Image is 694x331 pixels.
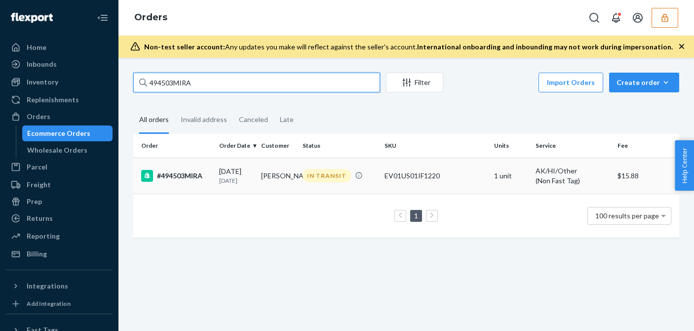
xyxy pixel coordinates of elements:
[22,125,113,141] a: Ecommerce Orders
[239,107,268,132] div: Canceled
[595,211,659,220] span: 100 results per page
[144,42,225,51] span: Non-test seller account:
[386,78,443,87] div: Filter
[628,8,648,28] button: Open account menu
[6,210,113,226] a: Returns
[134,12,167,23] a: Orders
[27,95,79,105] div: Replenishments
[412,211,420,220] a: Page 1 is your current page
[490,158,532,194] td: 1 unit
[93,8,113,28] button: Close Navigation
[584,8,604,28] button: Open Search Box
[27,145,87,155] div: Wholesale Orders
[219,176,253,185] p: [DATE]
[536,176,610,186] div: (Non Fast Tag)
[303,169,351,182] div: IN TRANSIT
[27,299,71,308] div: Add Integration
[257,158,299,194] td: [PERSON_NAME]
[6,228,113,244] a: Reporting
[536,166,610,176] p: AK/HI/Other
[215,134,257,158] th: Order Date
[27,162,47,172] div: Parcel
[381,134,490,158] th: SKU
[6,246,113,262] a: Billing
[6,92,113,108] a: Replenishments
[299,134,381,158] th: Status
[6,194,113,209] a: Prep
[6,298,113,310] a: Add Integration
[22,142,113,158] a: Wholesale Orders
[126,3,175,32] ol: breadcrumbs
[27,249,47,259] div: Billing
[6,109,113,124] a: Orders
[539,73,603,92] button: Import Orders
[27,42,46,52] div: Home
[27,112,50,122] div: Orders
[675,140,694,191] button: Help Center
[6,159,113,175] a: Parcel
[606,8,626,28] button: Open notifications
[27,77,58,87] div: Inventory
[614,134,679,158] th: Fee
[27,128,90,138] div: Ecommerce Orders
[6,40,113,55] a: Home
[219,166,253,185] div: [DATE]
[386,73,443,92] button: Filter
[139,107,169,134] div: All orders
[181,107,227,132] div: Invalid address
[144,42,673,52] div: Any updates you make will reflect against the seller's account.
[6,177,113,193] a: Freight
[261,141,295,150] div: Customer
[417,42,673,51] span: International onboarding and inbounding may not work during impersonation.
[490,134,532,158] th: Units
[27,59,57,69] div: Inbounds
[532,134,614,158] th: Service
[385,171,486,181] div: EV01US01IF1220
[6,74,113,90] a: Inventory
[27,213,53,223] div: Returns
[6,56,113,72] a: Inbounds
[614,158,679,194] td: $15.88
[27,231,60,241] div: Reporting
[609,73,679,92] button: Create order
[27,281,68,291] div: Integrations
[617,78,672,87] div: Create order
[133,73,380,92] input: Search orders
[27,180,51,190] div: Freight
[280,107,294,132] div: Late
[141,170,211,182] div: #494503MIRA
[27,197,42,207] div: Prep
[11,13,53,23] img: Flexport logo
[133,134,215,158] th: Order
[6,278,113,294] button: Integrations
